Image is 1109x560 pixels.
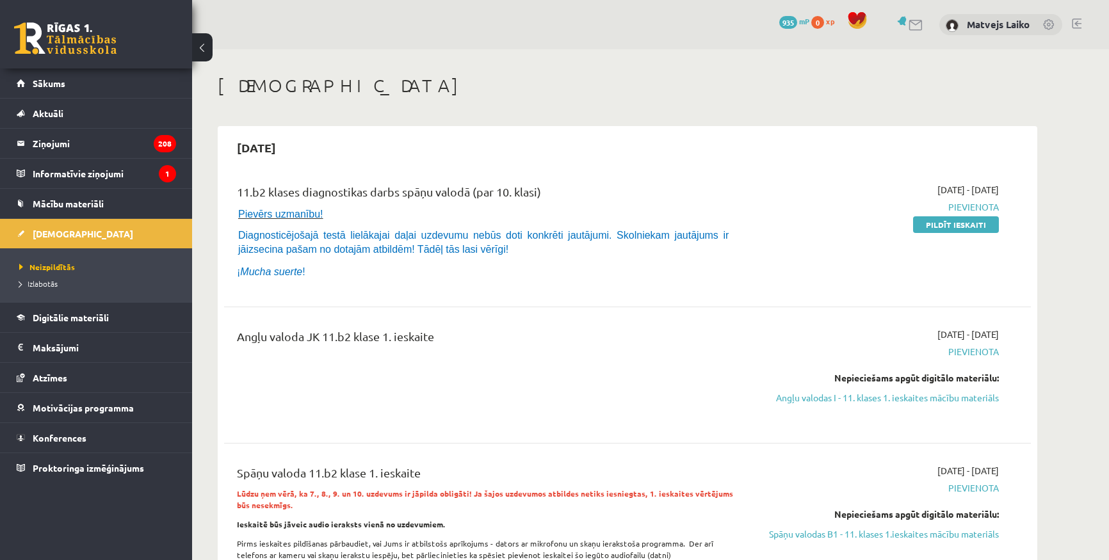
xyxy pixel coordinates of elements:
a: 935 mP [779,16,809,26]
div: Nepieciešams apgūt digitālo materiālu: [757,508,999,521]
strong: Lūdzu ņem vērā, ka 7., 8., 9. un 10. uzdevums ir jāpilda obligāti! Ja šajos uzdevumos atbildes ne... [237,488,733,510]
span: Pievienota [757,481,999,495]
a: Rīgas 1. Tālmācības vidusskola [14,22,117,54]
span: 0 [811,16,824,29]
legend: Ziņojumi [33,129,176,158]
span: Pievienota [757,345,999,358]
a: Sākums [17,68,176,98]
span: Pievienota [757,200,999,214]
span: Atzīmes [33,372,67,383]
span: xp [826,16,834,26]
i: 1 [159,165,176,182]
span: [DEMOGRAPHIC_DATA] [33,228,133,239]
span: Izlabotās [19,278,58,289]
a: Aktuāli [17,99,176,128]
a: Proktoringa izmēģinājums [17,453,176,483]
i: 208 [154,135,176,152]
legend: Informatīvie ziņojumi [33,159,176,188]
a: Informatīvie ziņojumi1 [17,159,176,188]
span: Diagnosticējošajā testā lielākajai daļai uzdevumu nebūs doti konkrēti jautājumi. Skolniekam jautā... [238,230,729,255]
div: 11.b2 klases diagnostikas darbs spāņu valodā (par 10. klasi) [237,183,738,207]
span: Pievērs uzmanību! [238,209,323,220]
a: Konferences [17,423,176,452]
span: Motivācijas programma [33,402,134,413]
a: Matvejs Laiko [967,18,1030,31]
a: Ziņojumi208 [17,129,176,158]
a: Neizpildītās [19,261,179,273]
a: Maksājumi [17,333,176,362]
a: Pildīt ieskaiti [913,216,999,233]
div: Spāņu valoda 11.b2 klase 1. ieskaite [237,464,738,488]
span: Konferences [33,432,86,444]
span: [DATE] - [DATE] [937,464,999,477]
div: Angļu valoda JK 11.b2 klase 1. ieskaite [237,328,738,351]
a: Motivācijas programma [17,393,176,422]
span: Aktuāli [33,108,63,119]
strong: Ieskaitē būs jāveic audio ieraksts vienā no uzdevumiem. [237,519,446,529]
h1: [DEMOGRAPHIC_DATA] [218,75,1037,97]
span: Proktoringa izmēģinājums [33,462,144,474]
div: Nepieciešams apgūt digitālo materiālu: [757,371,999,385]
a: Atzīmes [17,363,176,392]
span: Sākums [33,77,65,89]
a: Izlabotās [19,278,179,289]
span: [DATE] - [DATE] [937,328,999,341]
a: Angļu valodas I - 11. klases 1. ieskaites mācību materiāls [757,391,999,404]
h2: [DATE] [224,132,289,163]
span: Mācību materiāli [33,198,104,209]
a: Digitālie materiāli [17,303,176,332]
span: 935 [779,16,797,29]
a: 0 xp [811,16,841,26]
legend: Maksājumi [33,333,176,362]
span: Digitālie materiāli [33,312,109,323]
i: Mucha suerte [240,266,302,277]
a: Mācību materiāli [17,189,176,218]
span: Neizpildītās [19,262,75,272]
img: Matvejs Laiko [946,19,959,32]
span: ¡ ! [237,266,305,277]
a: Spāņu valodas B1 - 11. klases 1.ieskaites mācību materiāls [757,527,999,541]
span: mP [799,16,809,26]
span: [DATE] - [DATE] [937,183,999,196]
a: [DEMOGRAPHIC_DATA] [17,219,176,248]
